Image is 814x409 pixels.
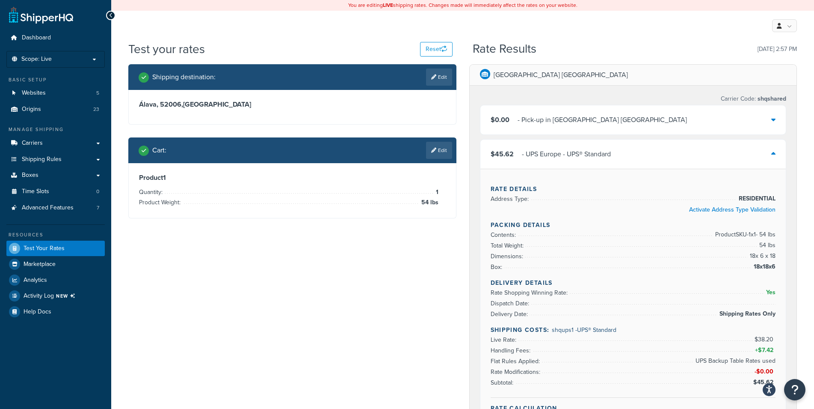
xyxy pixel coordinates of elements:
[426,69,452,86] a: Edit
[6,200,105,216] a: Advanced Features7
[96,90,99,97] span: 5
[491,299,531,308] span: Dispatch Date:
[764,287,776,298] span: Yes
[491,310,530,319] span: Delivery Date:
[755,367,776,376] span: -$0.00
[128,41,205,57] h1: Test your rates
[6,167,105,183] a: Boxes
[755,335,776,344] span: $38.20
[491,278,776,287] h4: Delivery Details
[748,251,776,261] span: 18 x 6 x 18
[139,100,446,109] h3: Álava, 52006 , [GEOGRAPHIC_DATA]
[56,293,79,299] span: NEW
[491,252,525,261] span: Dimensions:
[491,346,533,355] span: Handling Fees:
[491,378,515,387] span: Subtotal:
[152,73,216,81] h2: Shipping destination :
[491,367,542,376] span: Rate Modifications:
[491,185,776,194] h4: Rate Details
[491,221,776,230] h4: Packing Details
[6,257,105,272] a: Marketplace
[426,142,452,159] a: Edit
[6,30,105,46] a: Dashboard
[6,241,105,256] a: Test Your Rates
[6,184,105,200] li: Time Slots
[491,335,518,344] span: Live Rate:
[756,94,786,103] span: shqshared
[6,272,105,288] a: Analytics
[752,262,776,272] span: 18x18x6
[491,357,542,366] span: Flat Rules Applied:
[6,288,105,304] a: Activity LogNEW
[758,43,797,55] p: [DATE] 2:57 PM
[491,194,531,203] span: Address Type:
[21,56,52,63] span: Scope: Live
[721,93,786,105] p: Carrier Code:
[491,241,526,250] span: Total Weight:
[717,309,776,319] span: Shipping Rates Only
[139,188,165,197] span: Quantity:
[6,231,105,239] div: Resources
[420,42,453,57] button: Reset
[139,173,446,182] h3: Product 1
[491,149,514,159] span: $45.62
[6,288,105,304] li: [object Object]
[689,205,776,214] a: Activate Address Type Validation
[24,290,79,302] span: Activity Log
[419,197,438,208] span: 54 lbs
[6,135,105,151] a: Carriers
[753,345,776,355] span: +
[757,240,776,251] span: 54 lbs
[6,76,105,84] div: Basic Setup
[491,263,504,272] span: Box:
[6,152,105,167] a: Shipping Rules
[6,85,105,101] li: Websites
[22,34,51,42] span: Dashboard
[152,146,166,154] h2: Cart :
[552,325,616,334] span: shqups1 - UPS® Standard
[22,90,46,97] span: Websites
[22,188,49,195] span: Time Slots
[24,308,51,316] span: Help Docs
[93,106,99,113] span: 23
[6,102,105,117] li: Origins
[473,42,536,56] h2: Rate Results
[522,148,611,160] div: - UPS Europe - UPS® Standard
[491,230,518,239] span: Contents:
[6,102,105,117] a: Origins23
[22,156,62,163] span: Shipping Rules
[753,378,776,387] span: $45.62
[758,346,776,355] span: $7.42
[24,277,47,284] span: Analytics
[518,114,687,126] div: - Pick-up in [GEOGRAPHIC_DATA] [GEOGRAPHIC_DATA]
[383,1,393,9] b: LIVE
[24,261,56,268] span: Marketplace
[139,198,183,207] span: Product Weight:
[24,245,65,252] span: Test Your Rates
[6,200,105,216] li: Advanced Features
[22,172,38,179] span: Boxes
[737,194,776,204] span: RESIDENTIAL
[6,126,105,133] div: Manage Shipping
[693,356,776,366] span: UPS Backup Table Rates used
[96,188,99,195] span: 0
[494,69,628,81] p: [GEOGRAPHIC_DATA] [GEOGRAPHIC_DATA]
[97,204,99,212] span: 7
[22,106,41,113] span: Origins
[713,230,776,240] span: Product SKU-1 x 1 - 54 lbs
[6,304,105,319] a: Help Docs
[6,85,105,101] a: Websites5
[784,379,805,400] button: Open Resource Center
[6,184,105,200] a: Time Slots0
[22,204,74,212] span: Advanced Features
[434,187,438,197] span: 1
[22,140,43,147] span: Carriers
[491,288,570,297] span: Rate Shopping Winning Rate:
